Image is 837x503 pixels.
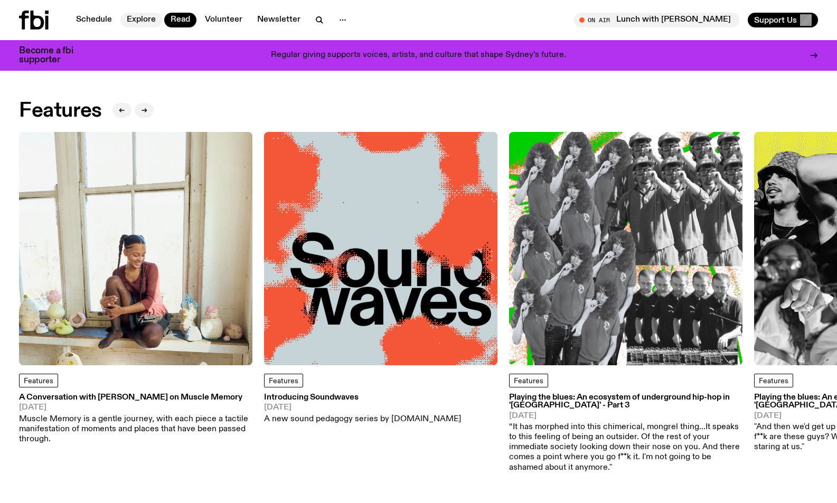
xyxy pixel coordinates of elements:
[509,394,742,473] a: Playing the blues: An ecosystem of underground hip-hop in '[GEOGRAPHIC_DATA]' - Part 3[DATE]“It h...
[754,15,797,25] span: Support Us
[509,394,742,410] h3: Playing the blues: An ecosystem of underground hip-hop in '[GEOGRAPHIC_DATA]' - Part 3
[19,101,102,120] h2: Features
[264,374,303,387] a: Features
[264,404,461,412] span: [DATE]
[120,13,162,27] a: Explore
[509,412,742,420] span: [DATE]
[70,13,118,27] a: Schedule
[251,13,307,27] a: Newsletter
[748,13,818,27] button: Support Us
[19,414,252,445] p: Muscle Memory is a gentle journey, with each piece a tactile manifestation of moments and places ...
[269,377,298,385] span: Features
[574,13,739,27] button: On AirLunch with [PERSON_NAME]
[514,377,543,385] span: Features
[19,394,252,444] a: A Conversation with [PERSON_NAME] on Muscle Memory[DATE]Muscle Memory is a gentle journey, with e...
[509,422,742,473] p: “It has morphed into this chimerical, mongrel thing...It speaks to this feeling of being an outsi...
[264,394,461,402] h3: Introducing Soundwaves
[19,404,252,412] span: [DATE]
[271,51,566,60] p: Regular giving supports voices, artists, and culture that shape Sydney’s future.
[199,13,249,27] a: Volunteer
[754,374,793,387] a: Features
[19,394,252,402] h3: A Conversation with [PERSON_NAME] on Muscle Memory
[264,414,461,424] p: A new sound pedagogy series by [DOMAIN_NAME]
[264,132,497,365] img: The text Sound waves, with one word stacked upon another, in black text on a bluish-gray backgrou...
[19,46,87,64] h3: Become a fbi supporter
[24,377,53,385] span: Features
[19,374,58,387] a: Features
[509,374,548,387] a: Features
[759,377,788,385] span: Features
[264,394,461,424] a: Introducing Soundwaves[DATE]A new sound pedagogy series by [DOMAIN_NAME]
[164,13,196,27] a: Read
